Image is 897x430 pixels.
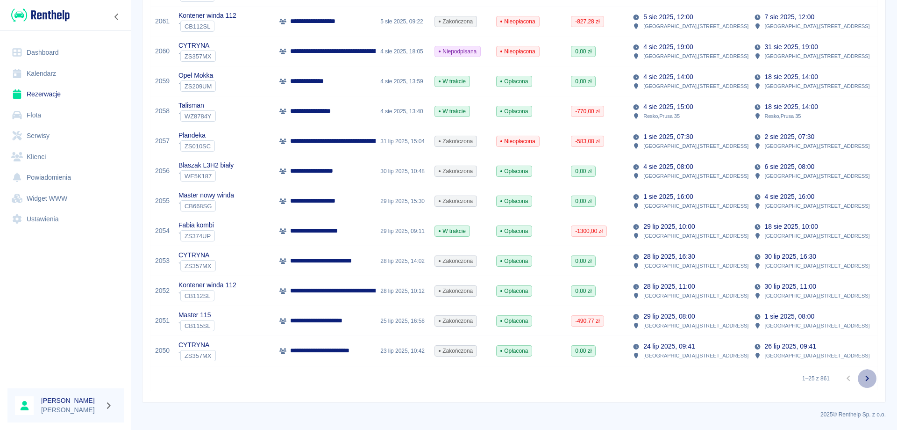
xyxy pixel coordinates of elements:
span: -583,08 zł [571,137,603,146]
div: ` [178,200,234,211]
div: ` [178,170,234,182]
div: 31 lip 2025, 15:04 [376,126,430,156]
p: [GEOGRAPHIC_DATA] , [STREET_ADDRESS] [765,22,870,30]
p: 18 sie 2025, 14:00 [765,72,818,82]
span: 0,00 zł [571,77,595,86]
p: [GEOGRAPHIC_DATA] , [STREET_ADDRESS] [765,351,870,360]
p: [GEOGRAPHIC_DATA] , [STREET_ADDRESS] [643,262,748,270]
p: 6 sie 2025, 08:00 [765,162,815,172]
p: [GEOGRAPHIC_DATA] , [STREET_ADDRESS] [643,292,748,300]
div: ` [178,21,236,32]
div: ` [178,140,215,152]
a: Dashboard [7,42,124,63]
div: 4 sie 2025, 13:59 [376,66,430,96]
p: [GEOGRAPHIC_DATA] , [STREET_ADDRESS] [765,262,870,270]
span: CB668SG [181,203,215,210]
p: 5 sie 2025, 12:00 [643,12,693,22]
p: [GEOGRAPHIC_DATA] , [STREET_ADDRESS] [643,172,748,180]
span: Nieopłacona [497,17,539,26]
p: 1 sie 2025, 16:00 [643,192,693,202]
span: Opłacona [497,107,532,116]
div: 5 sie 2025, 09:22 [376,7,430,36]
span: -827,28 zł [571,17,603,26]
a: Kalendarz [7,63,124,84]
p: Master 115 [178,310,214,320]
span: ZS357MX [181,262,215,270]
span: CB112SL [181,23,214,30]
p: Master nowy winda [178,190,234,200]
p: 2 sie 2025, 07:30 [765,132,815,142]
span: Zakończona [435,347,477,355]
span: Zakończona [435,287,477,295]
span: Opłacona [497,317,532,325]
span: Zakończona [435,137,477,146]
span: Opłacona [497,257,532,265]
span: 0,00 zł [571,287,595,295]
span: Opłacona [497,227,532,235]
p: [GEOGRAPHIC_DATA] , [STREET_ADDRESS] [643,52,748,60]
p: Resko , Prusa 35 [765,112,801,120]
span: Opłacona [497,347,532,355]
span: Zakończona [435,317,477,325]
div: ` [178,80,216,92]
span: CB112SL [181,292,214,299]
span: Opłacona [497,287,532,295]
button: Przejdź do następnej strony [858,369,876,388]
span: ZS357MX [181,53,215,60]
p: CYTRYNA [178,250,216,260]
p: 2025 © Renthelp Sp. z o.o. [142,410,886,419]
p: [PERSON_NAME] [41,405,101,415]
p: 1 sie 2025, 07:30 [643,132,693,142]
a: 2059 [155,76,170,86]
p: Talisman [178,101,216,110]
div: 4 sie 2025, 18:05 [376,36,430,66]
a: 2056 [155,166,170,176]
span: Nieopłacona [497,137,539,146]
p: [GEOGRAPHIC_DATA] , [STREET_ADDRESS] [765,321,870,330]
span: CB115SL [181,322,214,329]
span: 0,00 zł [571,347,595,355]
p: [GEOGRAPHIC_DATA] , [STREET_ADDRESS] [643,351,748,360]
span: WE5K187 [181,173,215,180]
a: 2055 [155,196,170,206]
span: W trakcie [435,227,470,235]
a: Klienci [7,146,124,168]
img: Renthelp logo [11,7,70,23]
a: 2051 [155,316,170,326]
p: [GEOGRAPHIC_DATA] , [STREET_ADDRESS] [765,142,870,150]
p: 30 lip 2025, 11:00 [765,282,816,292]
p: 31 sie 2025, 19:00 [765,42,818,52]
p: 7 sie 2025, 12:00 [765,12,815,22]
span: WZ8784Y [181,113,215,120]
p: [GEOGRAPHIC_DATA] , [STREET_ADDRESS] [765,292,870,300]
span: 0,00 zł [571,197,595,205]
p: 28 lip 2025, 11:00 [643,282,695,292]
div: 29 lip 2025, 15:30 [376,186,430,216]
span: -490,77 zł [571,317,603,325]
span: ZS357MX [181,352,215,359]
a: Renthelp logo [7,7,70,23]
p: Plandeka [178,131,215,140]
p: 30 lip 2025, 16:30 [765,252,816,262]
p: 1–25 z 861 [802,374,830,383]
p: Fabia kombi [178,220,215,230]
p: [GEOGRAPHIC_DATA] , [STREET_ADDRESS] [765,202,870,210]
p: [GEOGRAPHIC_DATA] , [STREET_ADDRESS] [643,232,748,240]
p: Resko , Prusa 35 [643,112,680,120]
p: 29 lip 2025, 10:00 [643,222,695,232]
div: 23 lip 2025, 10:42 [376,336,430,366]
p: 18 sie 2025, 10:00 [765,222,818,232]
span: Zakończona [435,17,477,26]
p: [GEOGRAPHIC_DATA] , [STREET_ADDRESS] [643,142,748,150]
span: Opłacona [497,77,532,86]
span: Zakończona [435,167,477,175]
p: Kontener winda 112 [178,280,236,290]
p: [GEOGRAPHIC_DATA] , [STREET_ADDRESS] [643,321,748,330]
span: 0,00 zł [571,167,595,175]
p: 24 lip 2025, 09:41 [643,342,695,351]
div: 25 lip 2025, 16:58 [376,306,430,336]
span: Zakończona [435,197,477,205]
div: ` [178,51,216,62]
a: 2052 [155,286,170,296]
p: CYTRYNA [178,41,216,51]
